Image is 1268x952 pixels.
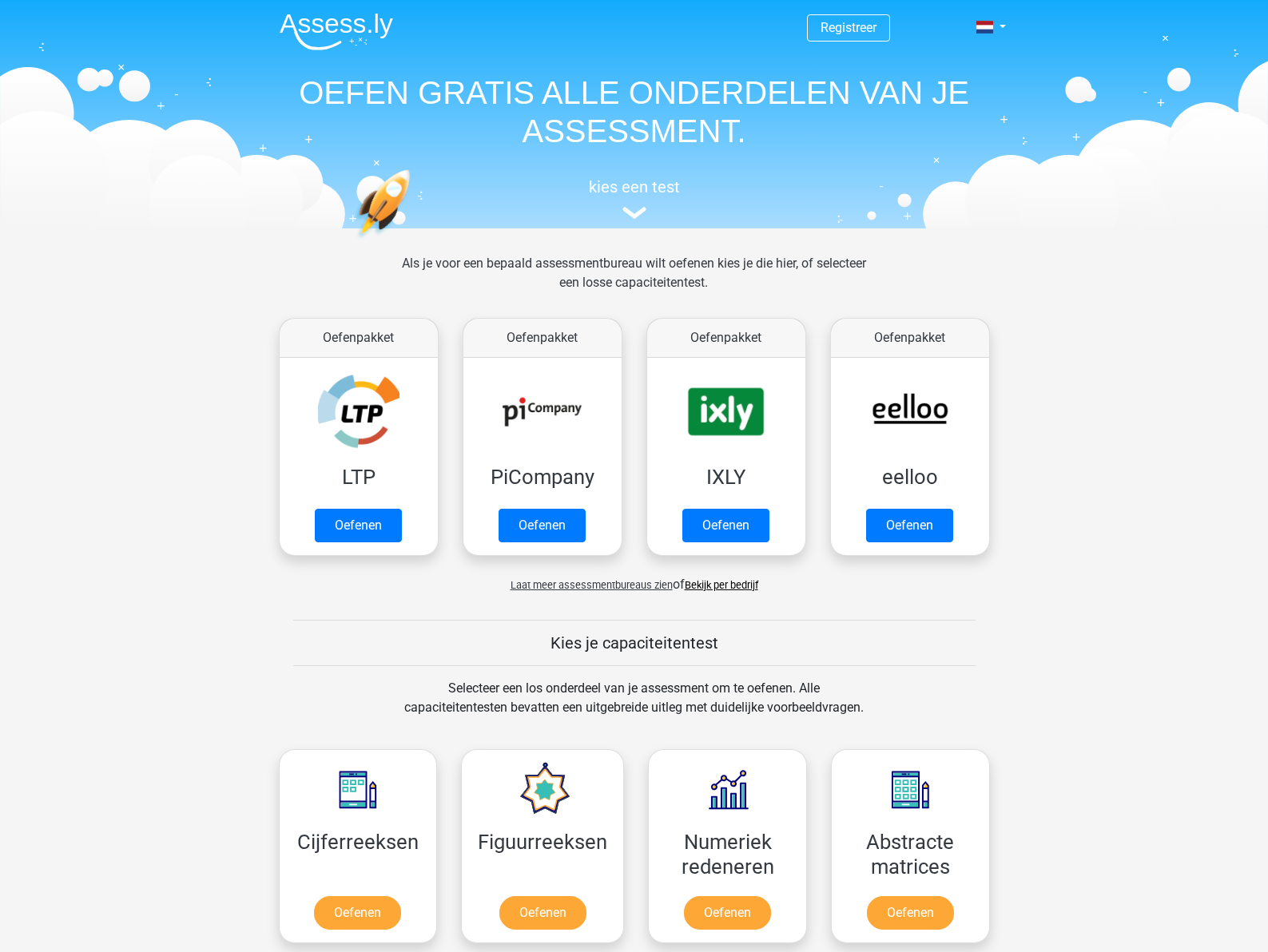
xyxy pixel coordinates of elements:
a: kies een test [267,177,1002,220]
a: Oefenen [682,509,769,542]
a: Bekijk per bedrijf [685,579,758,591]
div: Selecteer een los onderdeel van je assessment om te oefenen. Alle capaciteitentesten bevatten een... [389,679,879,736]
h5: kies een test [267,177,1002,196]
a: Oefenen [499,509,586,542]
img: assessment [622,207,646,219]
h5: Kies je capaciteitentest [293,633,976,653]
a: Oefenen [314,896,401,930]
h1: OEFEN GRATIS ALLE ONDERDELEN VAN JE ASSESSMENT. [267,73,1002,150]
img: Assessly [280,13,393,50]
img: oefenen [355,169,472,314]
div: of [267,562,1002,594]
a: Oefenen [684,896,771,930]
a: Registreer [821,20,876,35]
span: Laat meer assessmentbureaus zien [511,579,673,591]
a: Oefenen [499,896,586,930]
a: Oefenen [867,896,954,930]
a: Oefenen [315,509,402,542]
a: Oefenen [866,509,953,542]
div: Als je voor een bepaald assessmentbureau wilt oefenen kies je die hier, of selecteer een losse ca... [389,254,879,311]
